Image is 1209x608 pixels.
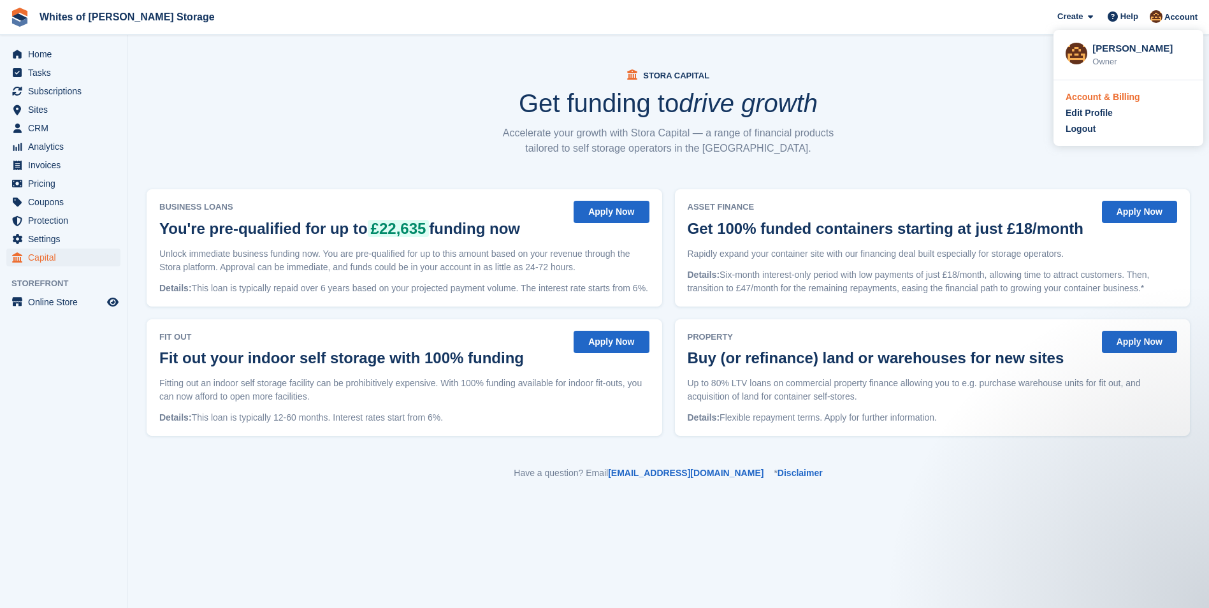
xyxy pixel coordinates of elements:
button: Apply Now [1102,331,1177,353]
a: menu [6,119,120,137]
p: Flexible repayment terms. Apply for further information. [688,411,1178,424]
span: £22,635 [368,220,430,237]
a: menu [6,230,120,248]
div: Account & Billing [1066,90,1140,104]
span: Create [1057,10,1083,23]
a: menu [6,101,120,119]
p: This loan is typically 12-60 months. Interest rates start from 6%. [159,411,649,424]
span: CRM [28,119,105,137]
span: Sites [28,101,105,119]
span: Business Loans [159,201,526,214]
a: menu [6,249,120,266]
button: Apply Now [574,331,649,353]
span: Pricing [28,175,105,192]
i: drive growth [679,89,818,117]
span: Details: [688,270,720,280]
img: Eddie White [1150,10,1162,23]
a: menu [6,156,120,174]
h2: Fit out your indoor self storage with 100% funding [159,349,524,366]
span: Capital [28,249,105,266]
a: Edit Profile [1066,106,1191,120]
span: Home [28,45,105,63]
p: Rapidly expand your container site with our financing deal built especially for storage operators. [688,247,1178,261]
a: menu [6,212,120,229]
a: Preview store [105,294,120,310]
h1: Get funding to [519,90,818,116]
a: Account & Billing [1066,90,1191,104]
a: menu [6,293,120,311]
a: Disclaimer [778,468,823,478]
span: Asset Finance [688,201,1090,214]
a: menu [6,82,120,100]
a: menu [6,45,120,63]
a: Whites of [PERSON_NAME] Storage [34,6,220,27]
img: Eddie White [1066,43,1087,64]
span: Subscriptions [28,82,105,100]
h2: Get 100% funded containers starting at just £18/month [688,220,1083,237]
span: Invoices [28,156,105,174]
span: Protection [28,212,105,229]
span: Tasks [28,64,105,82]
button: Apply Now [1102,201,1177,223]
a: menu [6,138,120,156]
span: Fit Out [159,331,530,344]
p: This loan is typically repaid over 6 years based on your projected payment volume. The interest r... [159,282,649,295]
span: Coupons [28,193,105,211]
p: Unlock immediate business funding now. You are pre-qualified for up to this amount based on your ... [159,247,649,274]
a: menu [6,193,120,211]
p: Fitting out an indoor self storage facility can be prohibitively expensive. With 100% funding ava... [159,377,649,403]
div: Owner [1092,55,1191,68]
div: Edit Profile [1066,106,1113,120]
p: Accelerate your growth with Stora Capital — a range of financial products tailored to self storag... [496,126,841,156]
span: Online Store [28,293,105,311]
div: Logout [1066,122,1096,136]
span: Account [1164,11,1198,24]
span: Details: [159,283,192,293]
span: Details: [688,412,720,423]
p: Up to 80% LTV loans on commercial property finance allowing you to e.g. purchase warehouse units ... [688,377,1178,403]
img: stora-icon-8386f47178a22dfd0bd8f6a31ec36ba5ce8667c1dd55bd0f319d3a0aa187defe.svg [10,8,29,27]
span: Analytics [28,138,105,156]
a: menu [6,175,120,192]
h2: Buy (or refinance) land or warehouses for new sites [688,349,1064,366]
div: [PERSON_NAME] [1092,41,1191,53]
p: Six-month interest-only period with low payments of just £18/month, allowing time to attract cust... [688,268,1178,295]
p: Have a question? Email * [147,467,1190,480]
button: Apply Now [574,201,649,223]
a: Logout [1066,122,1191,136]
span: Stora Capital [643,71,709,80]
h2: You're pre-qualified for up to funding now [159,220,520,237]
a: [EMAIL_ADDRESS][DOMAIN_NAME] [608,468,764,478]
span: Storefront [11,277,127,290]
span: Settings [28,230,105,248]
a: menu [6,64,120,82]
span: Property [688,331,1071,344]
span: Help [1120,10,1138,23]
span: Details: [159,412,192,423]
